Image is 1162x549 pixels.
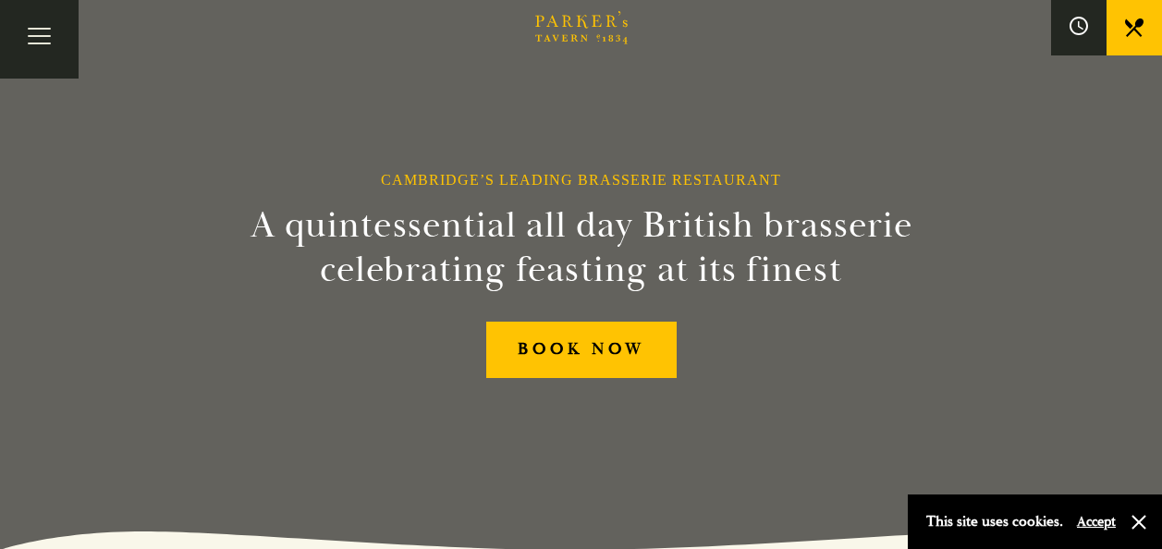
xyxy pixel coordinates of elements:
[160,203,1003,292] h2: A quintessential all day British brasserie celebrating feasting at its finest
[1077,513,1116,531] button: Accept
[381,171,781,189] h1: Cambridge’s Leading Brasserie Restaurant
[926,508,1063,535] p: This site uses cookies.
[486,322,677,378] a: BOOK NOW
[1130,513,1148,531] button: Close and accept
